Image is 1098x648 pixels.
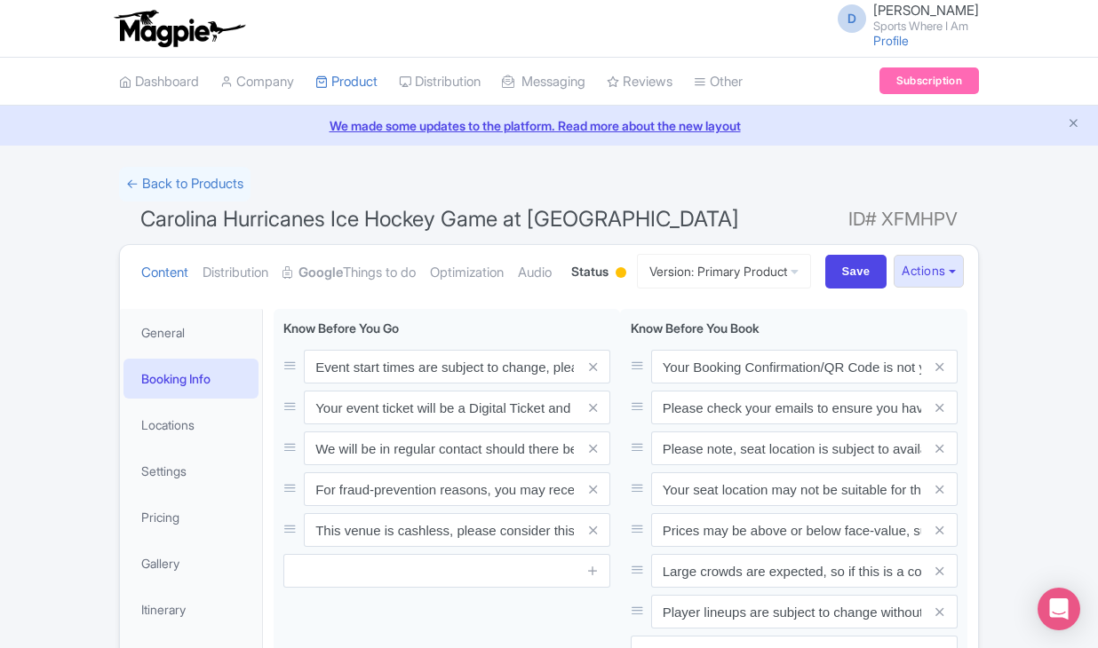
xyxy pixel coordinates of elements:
[631,320,760,336] span: Know Before You Book
[399,58,481,107] a: Distribution
[571,262,609,281] span: Status
[1067,115,1080,135] button: Close announcement
[283,320,399,336] span: Know Before You Go
[894,255,964,288] button: Actions
[838,4,866,33] span: D
[518,245,552,301] a: Audio
[140,206,739,232] span: Carolina Hurricanes Ice Hockey Game at [GEOGRAPHIC_DATA]
[123,312,259,352] a: General
[1038,588,1080,630] div: Open Intercom Messenger
[637,254,811,288] a: Version: Primary Product
[123,543,259,583] a: Gallery
[110,9,248,48] img: logo-ab69f6fb50320c5b225c76a69d11143b.png
[607,58,672,107] a: Reviews
[502,58,585,107] a: Messaging
[123,451,259,491] a: Settings
[220,58,294,107] a: Company
[123,359,259,399] a: Booking Info
[298,263,343,283] strong: Google
[11,116,1087,135] a: We made some updates to the platform. Read more about the new layout
[123,497,259,537] a: Pricing
[848,202,958,237] span: ID# XFMHPV
[879,67,979,94] a: Subscription
[119,58,199,107] a: Dashboard
[873,33,909,48] a: Profile
[123,405,259,445] a: Locations
[123,589,259,629] a: Itinerary
[612,260,630,288] div: Building
[873,2,979,19] span: [PERSON_NAME]
[119,167,251,202] a: ← Back to Products
[825,255,887,288] input: Save
[141,245,188,301] a: Content
[827,4,979,32] a: D [PERSON_NAME] Sports Where I Am
[203,245,268,301] a: Distribution
[315,58,378,107] a: Product
[873,20,979,32] small: Sports Where I Am
[694,58,743,107] a: Other
[430,245,504,301] a: Optimization
[282,245,416,301] a: GoogleThings to do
